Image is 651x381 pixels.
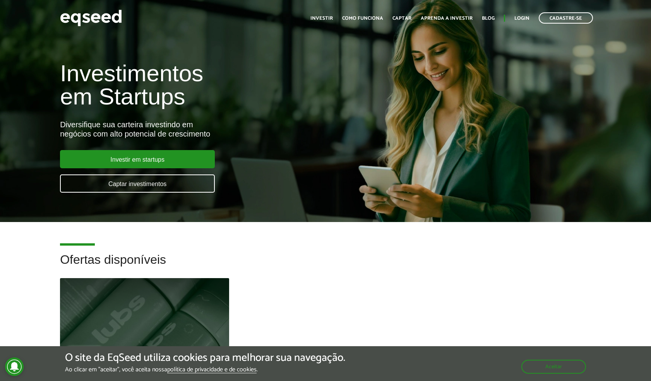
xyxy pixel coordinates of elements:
a: Investir em startups [60,150,215,168]
a: Captar [392,16,411,21]
a: Como funciona [342,16,383,21]
a: Login [514,16,529,21]
a: Captar investimentos [60,174,215,193]
a: política de privacidade e de cookies [167,367,257,373]
h1: Investimentos em Startups [60,62,374,108]
p: Ao clicar em "aceitar", você aceita nossa . [65,366,345,373]
h2: Ofertas disponíveis [60,253,591,278]
button: Aceitar [521,360,586,374]
h5: O site da EqSeed utiliza cookies para melhorar sua navegação. [65,352,345,364]
a: Aprenda a investir [421,16,473,21]
img: EqSeed [60,8,122,28]
a: Cadastre-se [539,12,593,24]
div: Diversifique sua carteira investindo em negócios com alto potencial de crescimento [60,120,374,138]
a: Investir [310,16,333,21]
a: Blog [482,16,495,21]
